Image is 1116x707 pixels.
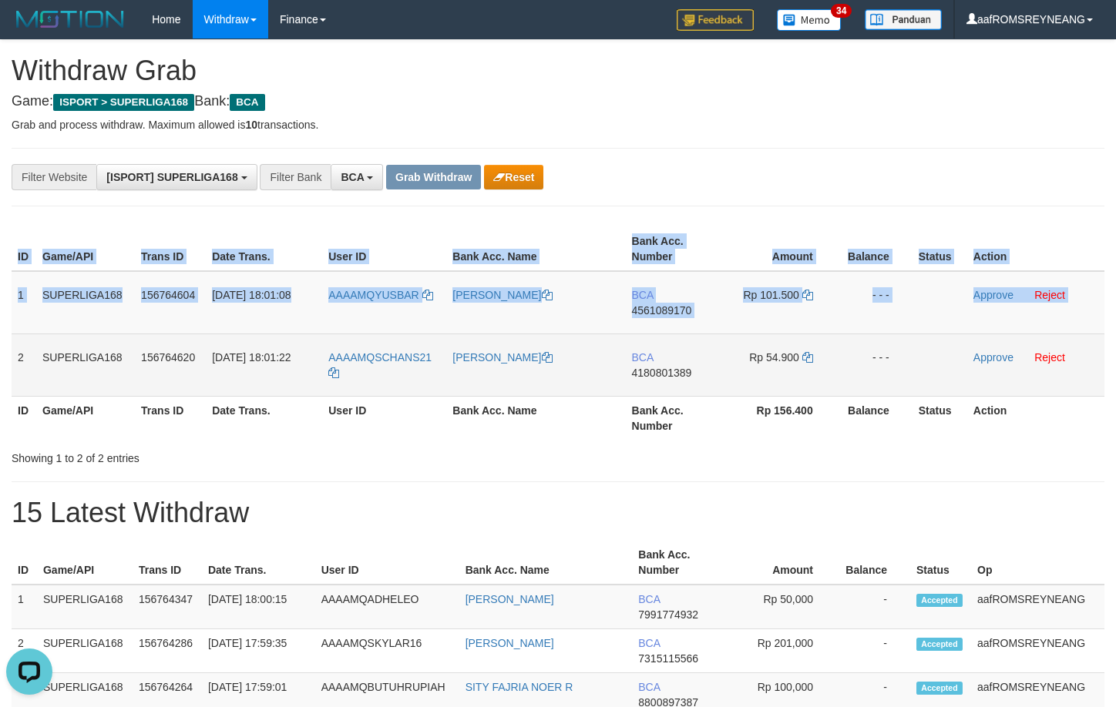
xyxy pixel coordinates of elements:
[722,396,836,440] th: Rp 156.400
[632,304,692,317] span: Copy 4561089170 to clipboard
[722,227,836,271] th: Amount
[725,629,836,673] td: Rp 201,000
[202,541,315,585] th: Date Trans.
[37,585,133,629] td: SUPERLIGA168
[638,608,698,621] span: Copy 7991774932 to clipboard
[1034,289,1065,301] a: Reject
[632,541,725,585] th: Bank Acc. Number
[632,367,692,379] span: Copy 4180801389 to clipboard
[12,498,1104,528] h1: 15 Latest Withdraw
[725,541,836,585] th: Amount
[6,6,52,52] button: Open LiveChat chat widget
[12,585,37,629] td: 1
[1034,351,1065,364] a: Reject
[484,165,543,189] button: Reset
[12,55,1104,86] h1: Withdraw Grab
[865,9,942,30] img: panduan.png
[677,9,754,31] img: Feedback.jpg
[638,652,698,665] span: Copy 7315115566 to clipboard
[230,94,264,111] span: BCA
[328,289,432,301] a: AAAAMQYUSBAR
[37,629,133,673] td: SUPERLIGA168
[638,593,660,605] span: BCA
[260,164,331,190] div: Filter Bank
[37,541,133,585] th: Game/API
[12,396,36,440] th: ID
[913,227,967,271] th: Status
[12,117,1104,132] p: Grab and process withdraw. Maximum allowed is transactions.
[743,289,798,301] span: Rp 101.500
[971,629,1104,673] td: aafROMSREYNEANG
[202,585,315,629] td: [DATE] 18:00:15
[331,164,383,190] button: BCA
[36,271,135,334] td: SUPERLIGA168
[141,289,195,301] span: 156764604
[328,289,418,301] span: AAAAMQYUSBAR
[53,94,194,111] span: ISPORT > SUPERLIGA168
[135,227,206,271] th: Trans ID
[466,593,554,605] a: [PERSON_NAME]
[206,227,322,271] th: Date Trans.
[12,444,453,466] div: Showing 1 to 2 of 2 entries
[212,289,291,301] span: [DATE] 18:01:08
[212,351,291,364] span: [DATE] 18:01:22
[913,396,967,440] th: Status
[133,541,202,585] th: Trans ID
[36,396,135,440] th: Game/API
[206,396,322,440] th: Date Trans.
[836,541,910,585] th: Balance
[836,271,913,334] td: - - -
[973,351,1013,364] a: Approve
[967,227,1104,271] th: Action
[971,541,1104,585] th: Op
[386,165,481,189] button: Grab Withdraw
[133,585,202,629] td: 156764347
[638,681,660,693] span: BCA
[638,637,660,649] span: BCA
[446,396,625,440] th: Bank Acc. Name
[341,171,364,183] span: BCA
[315,629,459,673] td: AAAAMQSKYLAR16
[133,629,202,673] td: 156764286
[749,351,799,364] span: Rp 54.900
[626,396,722,440] th: Bank Acc. Number
[831,4,852,18] span: 34
[12,164,96,190] div: Filter Website
[916,594,963,607] span: Accepted
[322,396,446,440] th: User ID
[725,585,836,629] td: Rp 50,000
[802,289,813,301] a: Copy 101500 to clipboard
[452,351,552,364] a: [PERSON_NAME]
[12,541,37,585] th: ID
[632,351,654,364] span: BCA
[916,682,963,695] span: Accepted
[836,396,913,440] th: Balance
[446,227,625,271] th: Bank Acc. Name
[626,227,722,271] th: Bank Acc. Number
[836,585,910,629] td: -
[12,227,36,271] th: ID
[141,351,195,364] span: 156764620
[452,289,552,301] a: [PERSON_NAME]
[96,164,257,190] button: [ISPORT] SUPERLIGA168
[967,396,1104,440] th: Action
[36,227,135,271] th: Game/API
[328,351,432,379] a: AAAAMQSCHANS21
[836,227,913,271] th: Balance
[12,8,129,31] img: MOTION_logo.png
[328,351,432,364] span: AAAAMQSCHANS21
[971,585,1104,629] td: aafROMSREYNEANG
[836,629,910,673] td: -
[245,119,257,131] strong: 10
[632,289,654,301] span: BCA
[466,637,554,649] a: [PERSON_NAME]
[315,541,459,585] th: User ID
[36,333,135,396] td: SUPERLIGA168
[916,638,963,651] span: Accepted
[466,681,573,693] a: SITY FAJRIA NOER R
[12,271,36,334] td: 1
[135,396,206,440] th: Trans ID
[802,351,813,364] a: Copy 54900 to clipboard
[12,94,1104,109] h4: Game: Bank:
[459,541,633,585] th: Bank Acc. Name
